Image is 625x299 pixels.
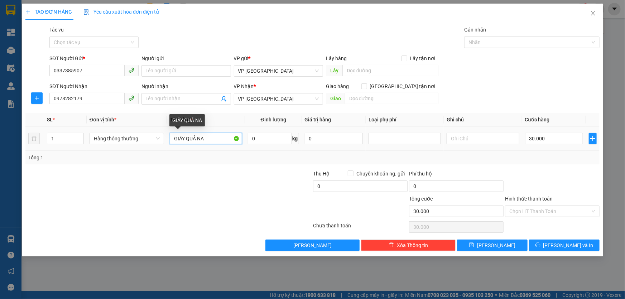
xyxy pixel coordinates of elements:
[261,117,286,122] span: Định lượng
[529,240,600,251] button: printer[PERSON_NAME] và In
[49,27,64,33] label: Tác vụ
[28,154,241,161] div: Tổng: 1
[238,66,319,76] span: VP Xuân Giang
[354,170,408,178] span: Chuyển khoản ng. gửi
[326,93,345,104] span: Giao
[525,117,550,122] span: Cước hàng
[543,241,593,249] span: [PERSON_NAME] và In
[583,4,603,24] button: Close
[32,95,42,101] span: plus
[367,82,438,90] span: [GEOGRAPHIC_DATA] tận nơi
[169,114,205,126] div: GIẤY QUẢ NA
[409,196,433,202] span: Tổng cước
[76,133,83,139] span: Increase Value
[305,117,331,122] span: Giá trị hàng
[129,95,134,101] span: phone
[589,133,597,144] button: plus
[326,56,347,61] span: Lấy hàng
[90,117,116,122] span: Đơn vị tính
[590,10,596,16] span: close
[409,170,504,180] div: Phí thu hộ
[25,9,30,14] span: plus
[313,222,409,234] div: Chưa thanh toán
[444,113,522,127] th: Ghi chú
[234,83,254,89] span: VP Nhận
[342,65,438,76] input: Dọc đường
[389,242,394,248] span: delete
[313,171,330,177] span: Thu Hộ
[238,93,319,104] span: VP Mỹ Đình
[477,241,515,249] span: [PERSON_NAME]
[326,65,342,76] span: Lấy
[305,133,363,144] input: 0
[83,9,89,15] img: icon
[326,83,349,89] span: Giao hàng
[397,241,428,249] span: Xóa Thông tin
[265,240,360,251] button: [PERSON_NAME]
[535,242,540,248] span: printer
[170,133,242,144] input: VD: Bàn, Ghế
[47,117,53,122] span: SL
[129,67,134,73] span: phone
[25,9,72,15] span: TẠO ĐƠN HÀNG
[221,96,227,102] span: user-add
[31,92,43,104] button: plus
[94,133,160,144] span: Hàng thông thường
[293,241,332,249] span: [PERSON_NAME]
[366,113,444,127] th: Loại phụ phí
[292,133,299,144] span: kg
[49,54,139,62] div: SĐT Người Gửi
[407,54,438,62] span: Lấy tận nơi
[345,93,438,104] input: Dọc đường
[505,196,553,202] label: Hình thức thanh toán
[469,242,474,248] span: save
[589,136,596,141] span: plus
[361,240,456,251] button: deleteXóa Thông tin
[447,133,519,144] input: Ghi Chú
[83,9,159,15] span: Yêu cầu xuất hóa đơn điện tử
[76,139,83,144] span: Decrease Value
[141,54,231,62] div: Người gửi
[141,82,231,90] div: Người nhận
[464,27,486,33] label: Gán nhãn
[78,139,82,144] span: down
[28,133,40,144] button: delete
[234,54,323,62] div: VP gửi
[457,240,528,251] button: save[PERSON_NAME]
[49,82,139,90] div: SĐT Người Nhận
[78,134,82,139] span: up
